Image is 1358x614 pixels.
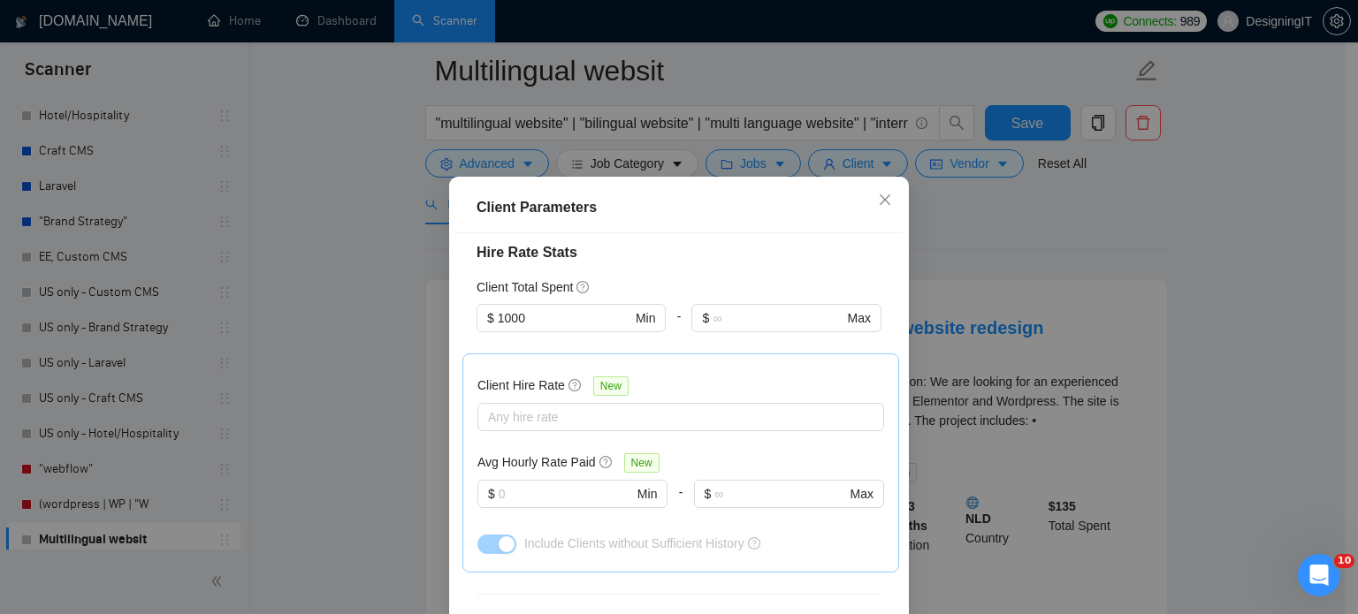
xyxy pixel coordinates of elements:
[702,308,709,328] span: $
[748,537,760,550] span: question-circle
[666,304,691,353] div: -
[477,197,881,218] div: Client Parameters
[576,280,591,294] span: question-circle
[477,452,596,472] h5: Avg Hourly Rate Paid
[487,308,494,328] span: $
[636,308,656,328] span: Min
[624,453,660,473] span: New
[477,277,573,297] h5: Client Total Spent
[878,193,892,207] span: close
[499,484,634,504] input: 0
[1298,554,1340,596] iframe: Intercom live chat
[477,375,565,395] h5: Client Hire Rate
[488,484,495,504] span: $
[848,308,871,328] span: Max
[568,378,583,392] span: question-circle
[637,484,658,504] span: Min
[599,455,614,469] span: question-circle
[498,308,632,328] input: 0
[668,480,693,529] div: -
[861,177,909,224] button: Close
[705,484,712,504] span: $
[713,308,843,328] input: ∞
[477,242,881,263] h4: Hire Rate Stats
[593,376,629,396] span: New
[714,484,846,504] input: ∞
[524,536,744,550] span: Include Clients without Sufficient History
[1334,554,1354,568] span: 10
[851,484,874,504] span: Max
